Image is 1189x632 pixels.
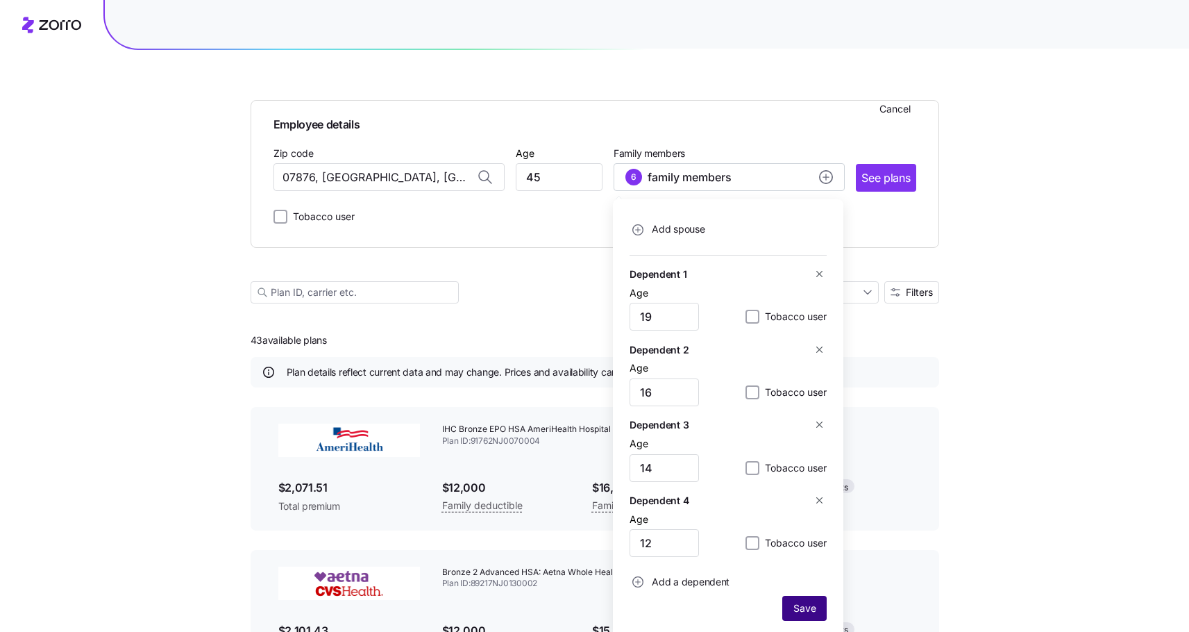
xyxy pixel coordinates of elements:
h5: Dependent 3 [630,417,689,432]
label: Tobacco user [759,460,827,476]
input: Age [630,454,699,482]
span: Family members [614,147,845,160]
span: Save [793,601,816,615]
input: Age [630,379,699,406]
span: Cancel [879,102,911,116]
button: Add a dependent [630,568,730,596]
input: Plan ID, carrier etc. [251,281,459,303]
img: Aetna CVS Health [278,567,420,600]
span: See plans [861,169,910,187]
span: $12,000 [442,479,570,497]
span: Filters [906,288,933,297]
span: 43 available plans [251,333,327,347]
label: Age [516,146,534,161]
label: Tobacco user [759,308,827,325]
h5: Dependent 2 [630,342,689,357]
span: Plan ID: 91762NJ0070004 [442,435,720,447]
input: Age [630,529,699,557]
button: Filters [884,281,939,303]
label: Tobacco user [759,535,827,551]
span: family members [648,169,732,185]
span: Add a dependent [652,575,730,589]
span: IHC Bronze EPO HSA AmeriHealth Hospital Advantage $50/$75 [442,424,691,435]
span: Plan details reflect current data and may change. Prices and availability can shift before the ne... [287,365,781,379]
label: Age [630,512,648,527]
span: Add spouse [652,222,705,236]
input: Age [516,163,602,191]
span: Plan ID: 89217NJ0130002 [442,578,720,590]
svg: add icon [632,224,643,235]
label: Age [630,436,648,451]
label: Age [630,360,648,376]
svg: add icon [819,170,833,184]
div: 6 [625,169,642,185]
h5: Dependent 1 [630,267,686,281]
label: Tobacco user [759,384,827,401]
button: Save [782,596,827,621]
button: Add spouse [630,216,705,244]
span: Bronze 2 Advanced HSA: Aetna Whole Health network + MinuteClinic + Virtual Primary Care [442,567,707,579]
button: See plans [856,164,916,192]
img: AmeriHealth [278,424,420,457]
label: Zip code [273,146,314,161]
input: Zip code [273,163,505,191]
span: Employee details [273,112,916,133]
span: $16,600 [592,479,720,497]
button: Cancel [874,98,916,120]
span: $2,071.51 [278,479,420,497]
span: Family max Out-of-Pocket [592,497,712,514]
label: Age [630,285,648,301]
span: Family deductible [442,497,523,514]
h5: Dependent 4 [630,493,689,508]
label: Tobacco user [287,208,355,225]
svg: add icon [632,576,643,588]
span: Total premium [278,499,420,513]
input: Age [630,303,699,331]
button: 6family membersadd icon [614,163,845,191]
